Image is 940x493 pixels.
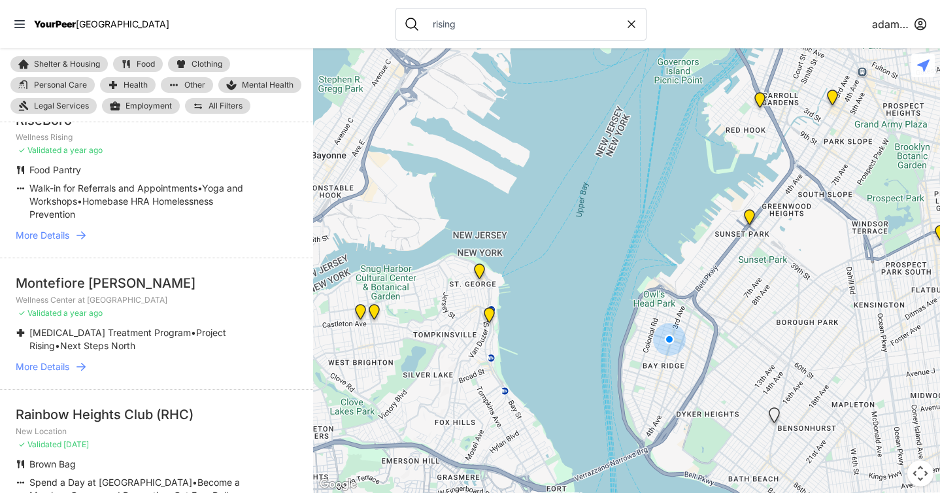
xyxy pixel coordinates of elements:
span: adamabard [872,16,909,32]
span: ✓ Validated [18,439,61,449]
span: Clothing [192,60,222,68]
a: All Filters [185,98,250,114]
span: a year ago [63,145,103,155]
button: adamabard [872,16,927,32]
span: Legal Services [34,101,89,111]
span: ✓ Validated [18,145,61,155]
span: Spend a Day at [GEOGRAPHIC_DATA] [29,477,192,488]
a: Food [113,56,163,72]
span: Shelter & Housing [34,60,100,68]
span: • [77,195,82,207]
p: Wellness Center at [GEOGRAPHIC_DATA] [16,295,297,305]
a: Legal Services [10,98,97,114]
span: Employment [126,101,172,111]
span: All Filters [209,102,243,110]
span: Food Pantry [29,164,81,175]
span: a year ago [63,308,103,318]
span: Next Steps North [60,340,135,351]
a: Mental Health [218,77,301,93]
a: Other [161,77,213,93]
p: Wellness Rising [16,132,297,143]
span: Food [137,60,155,68]
div: You are here! [653,323,686,356]
a: Health [100,77,156,93]
input: Search [425,18,625,31]
a: More Details [16,360,297,373]
img: Google [316,476,360,493]
span: Brown Bag [29,458,76,469]
a: Open this area in Google Maps (opens a new window) [316,476,360,493]
span: [GEOGRAPHIC_DATA] [76,18,169,29]
span: Mental Health [242,80,294,90]
span: • [197,182,202,194]
span: More Details [16,360,69,373]
div: Center for Family Life in Sunset Park [741,209,758,230]
span: • [192,477,197,488]
span: Homebase HRA Homelessness Prevention [29,195,213,220]
div: Montefiore [PERSON_NAME] [16,274,297,292]
span: [DATE] [63,439,89,449]
span: More Details [16,229,69,242]
a: Employment [102,98,180,114]
a: More Details [16,229,297,242]
a: Clothing [168,56,230,72]
span: • [191,327,196,338]
a: YourPeer[GEOGRAPHIC_DATA] [34,20,169,28]
span: [MEDICAL_DATA] Treatment Program [29,327,191,338]
span: Personal Care [34,81,87,89]
a: Personal Care [10,77,95,93]
span: Other [184,81,205,89]
span: Health [124,81,148,89]
a: Shelter & Housing [10,56,108,72]
span: • [55,340,60,351]
div: West Brighton Clinic [366,304,382,325]
div: Rainbow Heights Club (RHC) [16,405,297,424]
div: Richmond University Medical Center (RUMC) - Theurer Family Health Center [352,304,369,325]
span: YourPeer [34,18,76,29]
button: Map camera controls [907,460,933,486]
div: Registration for P2G and AdultEd. Adult Education Classes are held here [481,307,497,328]
p: New Location [16,426,297,437]
span: ✓ Validated [18,308,61,318]
span: Walk-in for Referrals and Appointments [29,182,197,194]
